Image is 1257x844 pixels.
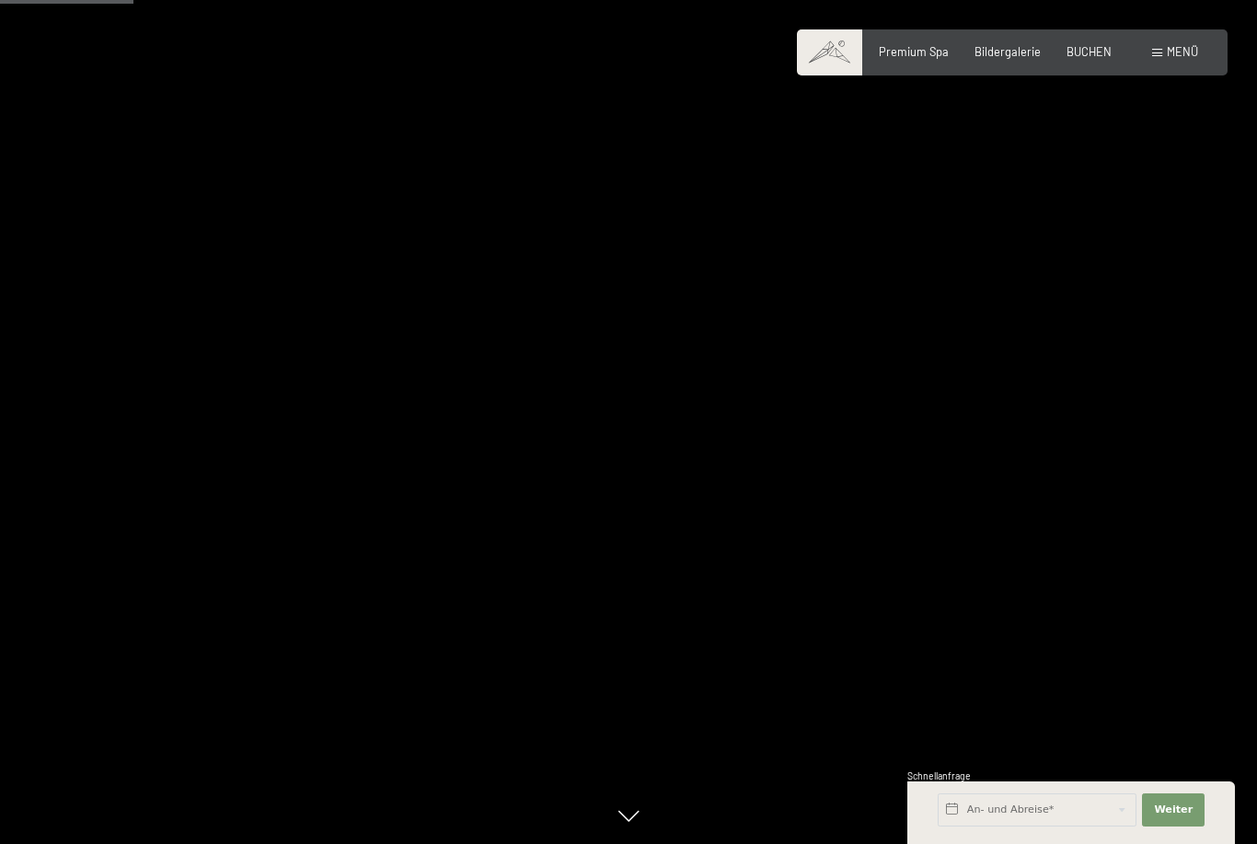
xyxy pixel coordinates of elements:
[1067,44,1112,59] a: BUCHEN
[974,44,1041,59] a: Bildergalerie
[1167,44,1198,59] span: Menü
[907,770,971,781] span: Schnellanfrage
[1154,803,1193,817] span: Weiter
[879,44,949,59] a: Premium Spa
[1142,793,1205,827] button: Weiter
